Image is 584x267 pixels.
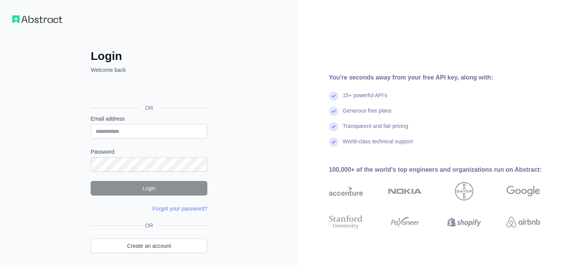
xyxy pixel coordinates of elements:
[506,214,540,231] img: airbnb
[343,107,392,122] div: Generous free plans
[91,239,207,253] a: Create an account
[343,138,413,153] div: World-class technical support
[388,182,422,201] img: nokia
[91,115,207,123] label: Email address
[506,182,540,201] img: google
[329,91,338,101] img: check mark
[91,49,207,63] h2: Login
[343,91,387,107] div: 15+ powerful API's
[329,165,565,174] div: 100,000+ of the world's top engineers and organizations run on Abstract:
[388,214,422,231] img: payoneer
[139,104,159,112] span: OR
[87,82,210,99] iframe: Sign in with Google Button
[12,15,62,23] img: Workflow
[329,107,338,116] img: check mark
[91,148,207,156] label: Password
[142,222,156,229] span: OR
[455,182,473,201] img: bayer
[91,66,207,74] p: Welcome back
[447,214,481,231] img: shopify
[329,214,363,231] img: stanford university
[343,122,409,138] div: Transparent and fair pricing
[329,138,338,147] img: check mark
[329,122,338,131] img: check mark
[329,73,565,82] div: You're seconds away from your free API key, along with:
[91,181,207,196] button: Login
[152,206,207,212] a: Forgot your password?
[329,182,363,201] img: accenture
